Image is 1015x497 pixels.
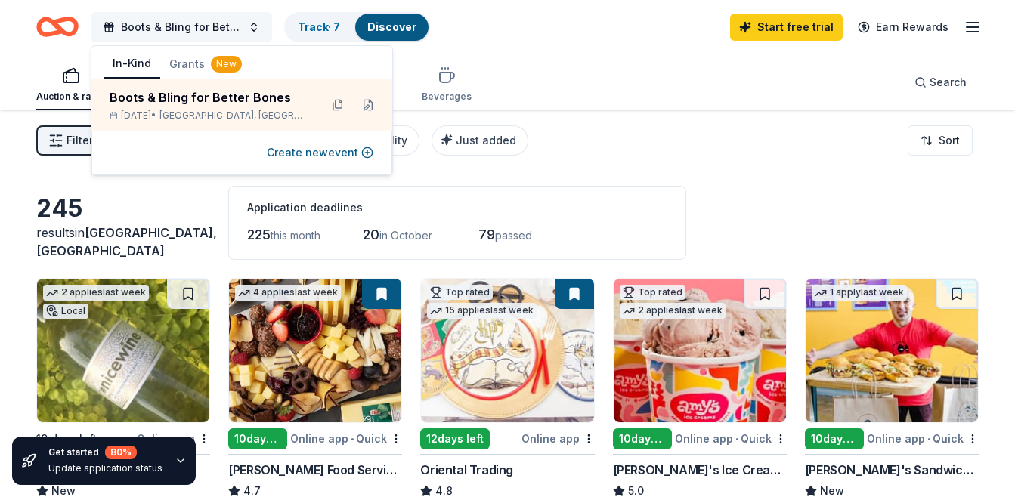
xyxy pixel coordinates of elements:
[298,20,340,33] a: Track· 7
[478,227,495,242] span: 79
[495,229,532,242] span: passed
[351,433,354,445] span: •
[110,88,308,106] div: Boots & Bling for Better Bones
[421,279,593,422] img: Image for Oriental Trading
[849,14,958,41] a: Earn Rewards
[812,285,907,301] div: 1 apply last week
[104,50,160,79] button: In-Kind
[908,125,973,156] button: Sort
[247,227,271,242] span: 225
[420,428,490,449] div: 12 days left
[36,225,217,258] span: in
[121,18,242,36] span: Boots & Bling for Better Bones
[67,131,93,150] span: Filter
[48,446,162,459] div: Get started
[930,73,967,91] span: Search
[36,60,105,110] button: Auction & raffle
[456,134,516,147] span: Just added
[91,12,272,42] button: Boots & Bling for Better Bones
[806,279,978,422] img: Image for Ike's Sandwiches
[939,131,960,150] span: Sort
[267,144,373,162] button: Create newevent
[420,461,513,479] div: Oriental Trading
[427,285,493,300] div: Top rated
[36,224,210,260] div: results
[36,9,79,45] a: Home
[422,60,472,110] button: Beverages
[367,20,416,33] a: Discover
[805,428,864,449] div: 10 days left
[110,110,308,122] div: [DATE] •
[735,433,738,445] span: •
[284,12,430,42] button: Track· 7Discover
[105,446,137,459] div: 80 %
[36,193,210,224] div: 245
[730,14,843,41] a: Start free trial
[36,91,105,103] div: Auction & raffle
[363,227,379,242] span: 20
[36,125,105,156] button: Filter2
[613,461,787,479] div: [PERSON_NAME]'s Ice Creams
[675,429,787,448] div: Online app Quick
[160,51,251,78] button: Grants
[211,56,242,73] div: New
[614,279,786,422] img: Image for Amy's Ice Creams
[36,225,217,258] span: [GEOGRAPHIC_DATA], [GEOGRAPHIC_DATA]
[422,91,472,103] div: Beverages
[432,125,528,156] button: Just added
[867,429,979,448] div: Online app Quick
[379,229,432,242] span: in October
[613,428,672,449] div: 10 days left
[229,279,401,422] img: Image for Gordon Food Service Store
[620,303,726,319] div: 2 applies last week
[290,429,402,448] div: Online app Quick
[235,285,341,301] div: 4 applies last week
[43,285,149,301] div: 2 applies last week
[521,429,595,448] div: Online app
[427,303,537,319] div: 15 applies last week
[159,110,308,122] span: [GEOGRAPHIC_DATA], [GEOGRAPHIC_DATA]
[48,462,162,474] div: Update application status
[271,229,320,242] span: this month
[620,285,685,300] div: Top rated
[805,461,979,479] div: [PERSON_NAME]'s Sandwiches
[43,304,88,319] div: Local
[228,461,402,479] div: [PERSON_NAME] Food Service Store
[927,433,930,445] span: •
[247,199,667,217] div: Application deadlines
[37,279,209,422] img: Image for Nice Wines
[902,67,979,97] button: Search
